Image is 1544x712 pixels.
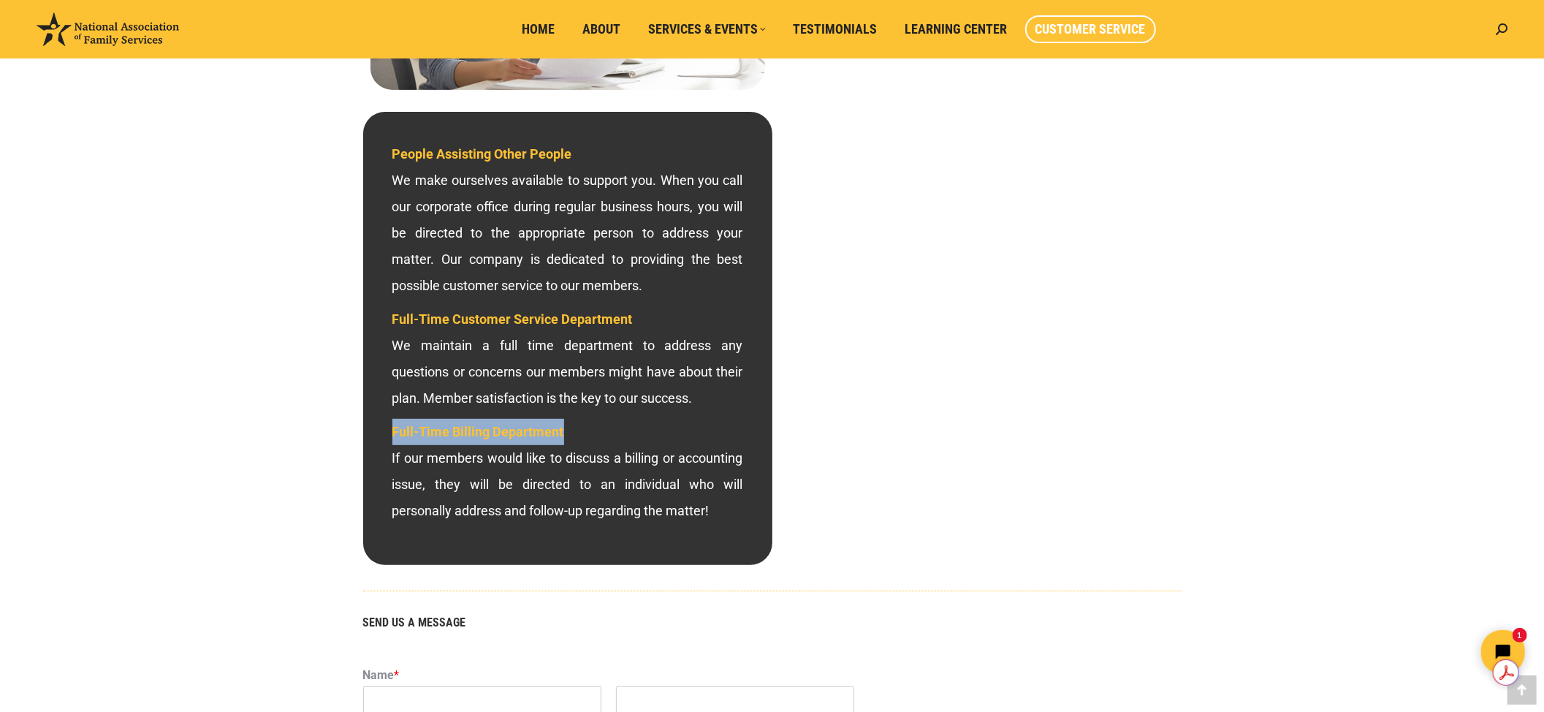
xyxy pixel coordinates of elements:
span: Full-Time Billing Department [392,424,564,439]
span: Services & Events [649,21,766,37]
a: Home [512,15,566,43]
iframe: 2300 East Katella Ave Suite 450 Anaheim Ca 92806 [780,119,1174,558]
span: Learning Center [905,21,1008,37]
span: We maintain a full time department to address any questions or concerns our members might have ab... [392,311,743,406]
span: Full-Time Customer Service Department [392,311,633,327]
a: Testimonials [783,15,888,43]
a: Learning Center [895,15,1018,43]
span: Home [522,21,555,37]
a: About [573,15,631,43]
a: Customer Service [1025,15,1156,43]
span: People Assisting Other People [392,146,572,162]
span: Customer Service [1035,21,1146,37]
iframe: Tidio Chat [1286,618,1537,686]
span: If our members would like to discuss a billing or accounting issue, they will be directed to an i... [392,424,743,518]
span: We make ourselves available to support you. When you call our corporate office during regular bus... [392,146,743,293]
span: Testimonials [794,21,878,37]
h5: SEND US A MESSAGE [363,617,1182,629]
label: Name [363,668,1182,683]
span: About [583,21,621,37]
img: National Association of Family Services [37,12,179,46]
